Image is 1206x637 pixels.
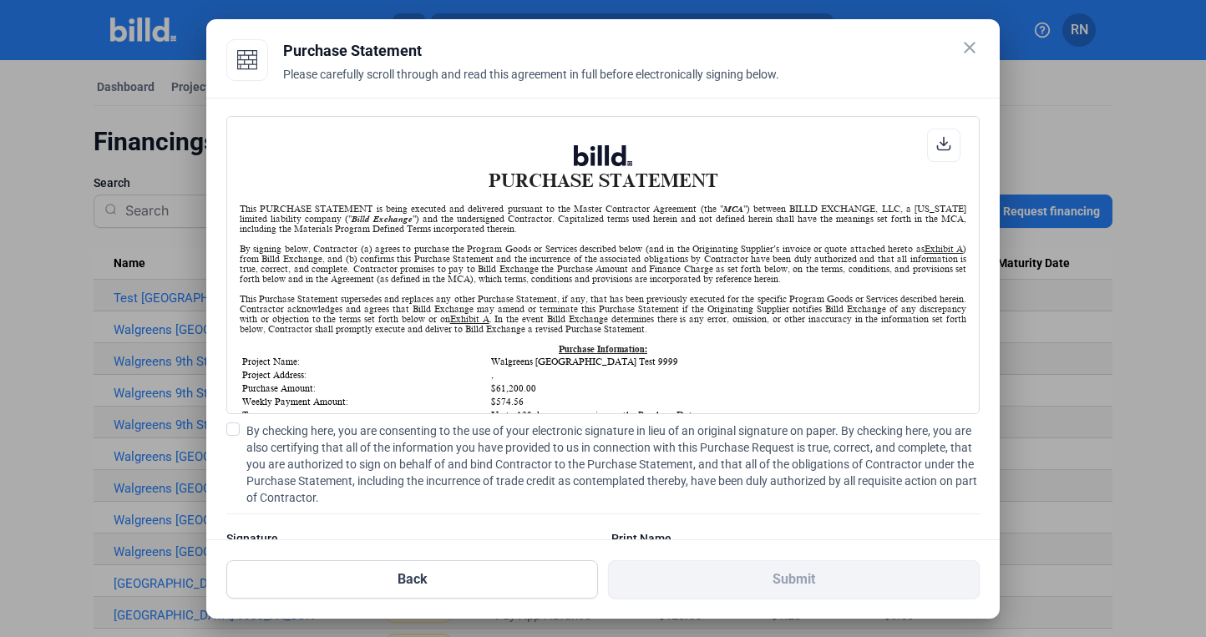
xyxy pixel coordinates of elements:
u: Exhibit A [925,244,963,254]
td: , [490,369,965,381]
td: Walgreens [GEOGRAPHIC_DATA] Test 9999 [490,356,965,367]
td: Up to 120 days, commencing on the Purchase Date [490,409,965,421]
mat-icon: close [960,38,980,58]
td: Purchase Amount: [241,382,489,394]
div: Print Name [611,530,980,547]
td: $574.56 [490,396,965,407]
u: Exhibit A [450,314,489,324]
button: Back [226,560,598,599]
div: This Purchase Statement supersedes and replaces any other Purchase Statement, if any, that has be... [240,294,966,334]
div: This PURCHASE STATEMENT is being executed and delivered pursuant to the Master Contractor Agreeme... [240,204,966,234]
div: Please carefully scroll through and read this agreement in full before electronically signing below. [283,66,980,103]
td: Project Address: [241,369,489,381]
td: Term: [241,409,489,421]
div: Signature [226,530,595,547]
td: Project Name: [241,356,489,367]
span: By checking here, you are consenting to the use of your electronic signature in lieu of an origin... [246,422,980,506]
i: Billd Exchange [352,214,413,224]
div: Purchase Statement [283,39,980,63]
button: Submit [608,560,980,599]
i: MCA [723,204,743,214]
div: By signing below, Contractor (a) agrees to purchase the Program Goods or Services described below... [240,244,966,284]
td: $61,200.00 [490,382,965,394]
h1: PURCHASE STATEMENT [240,145,966,191]
u: Purchase Information: [559,344,647,354]
td: Weekly Payment Amount: [241,396,489,407]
